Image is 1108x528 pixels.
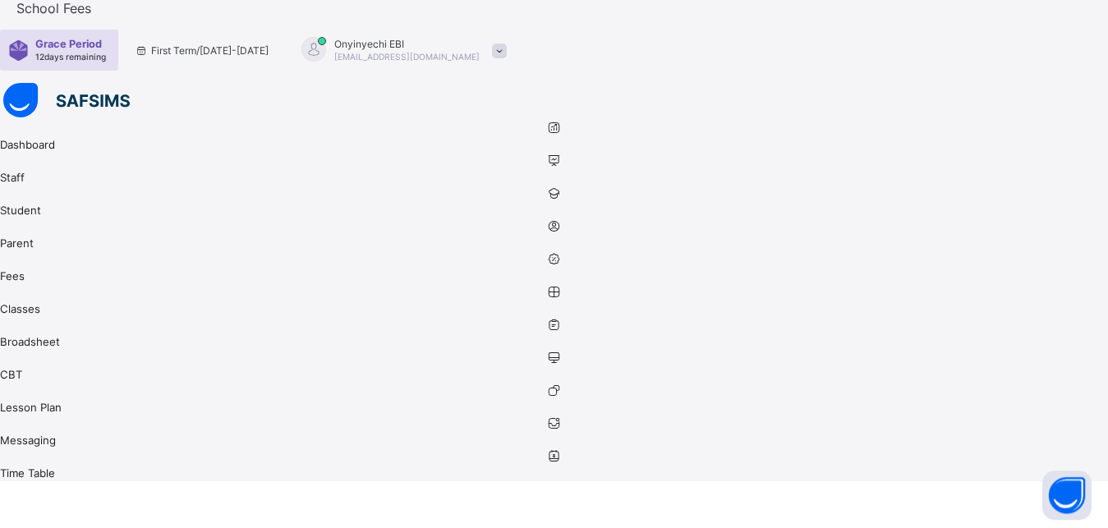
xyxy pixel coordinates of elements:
[3,83,130,117] img: safsims
[35,38,102,50] span: Grace Period
[334,52,480,62] span: [EMAIL_ADDRESS][DOMAIN_NAME]
[135,44,269,57] span: session/term information
[285,37,515,64] div: OnyinyechiEBI
[1042,471,1092,520] button: Open asap
[334,38,480,50] span: Onyinyechi EBI
[35,52,106,62] span: 12 days remaining
[8,40,29,61] img: sticker-purple.71386a28dfed39d6af7621340158ba97.svg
